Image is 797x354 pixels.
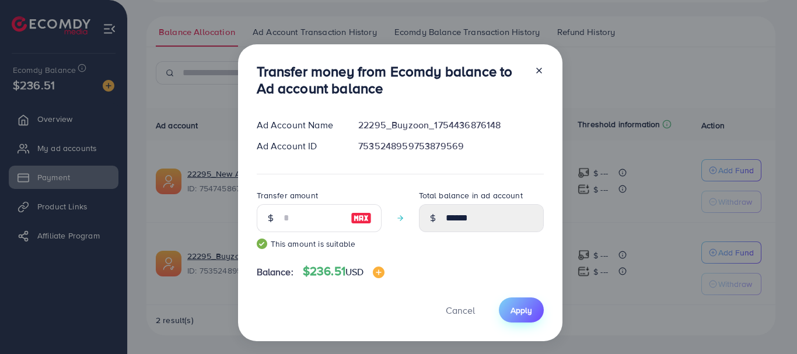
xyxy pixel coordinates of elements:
div: Ad Account Name [247,118,349,132]
h3: Transfer money from Ecomdy balance to Ad account balance [257,63,525,97]
img: image [351,211,372,225]
img: image [373,267,384,278]
button: Cancel [431,297,490,323]
span: USD [345,265,363,278]
small: This amount is suitable [257,238,382,250]
iframe: Chat [747,302,788,345]
span: Balance: [257,265,293,279]
span: Apply [511,304,532,316]
label: Transfer amount [257,190,318,201]
h4: $236.51 [303,264,385,279]
div: 7535248959753879569 [349,139,553,153]
label: Total balance in ad account [419,190,523,201]
div: Ad Account ID [247,139,349,153]
div: 22295_Buyzoon_1754436876148 [349,118,553,132]
button: Apply [499,297,544,323]
span: Cancel [446,304,475,317]
img: guide [257,239,267,249]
